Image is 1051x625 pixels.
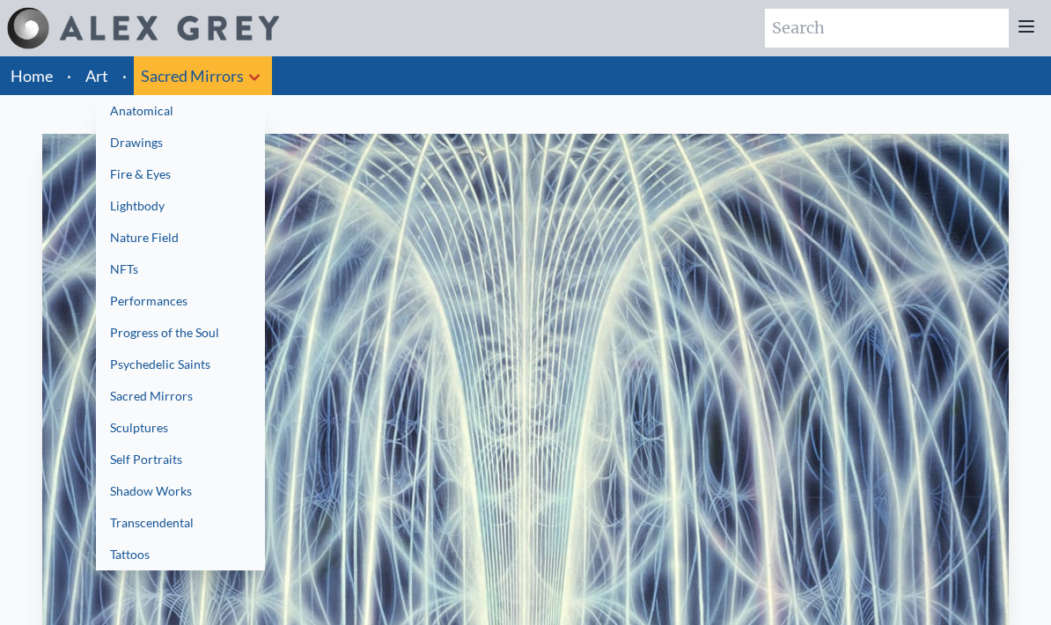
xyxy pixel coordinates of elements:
[96,95,265,127] a: Anatomical
[96,285,265,317] a: Performances
[96,317,265,349] a: Progress of the Soul
[96,380,265,412] a: Sacred Mirrors
[96,190,265,222] a: Lightbody
[96,475,265,507] a: Shadow Works
[96,158,265,190] a: Fire & Eyes
[96,349,265,380] a: Psychedelic Saints
[96,127,265,158] a: Drawings
[96,222,265,254] a: Nature Field
[96,507,265,539] a: Transcendental
[96,254,265,285] a: NFTs
[96,444,265,475] a: Self Portraits
[96,412,265,444] a: Sculptures
[96,539,265,570] a: Tattoos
